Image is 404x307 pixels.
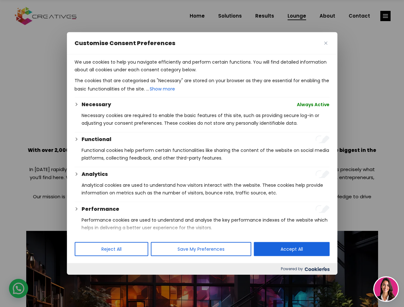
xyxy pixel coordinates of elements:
span: Customise Consent Preferences [75,39,175,47]
input: Enable Performance [315,205,329,213]
img: agent [374,277,398,301]
img: Cookieyes logo [305,267,329,271]
div: Powered by [67,263,337,275]
p: Functional cookies help perform certain functionalities like sharing the content of the website o... [82,146,329,162]
button: Accept All [254,242,329,256]
button: Functional [82,136,111,143]
button: Performance [82,205,119,213]
p: We use cookies to help you navigate efficiently and perform certain functions. You will find deta... [75,58,329,74]
p: Performance cookies are used to understand and analyse the key performance indexes of the website... [82,216,329,232]
div: Customise Consent Preferences [67,32,337,275]
img: Close [324,42,327,45]
button: Analytics [82,170,108,178]
input: Enable Functional [315,136,329,143]
input: Enable Analytics [315,170,329,178]
button: Necessary [82,101,111,108]
button: Save My Preferences [151,242,251,256]
p: Necessary cookies are required to enable the basic features of this site, such as providing secur... [82,112,329,127]
button: Close [322,39,329,47]
span: Always Active [297,101,329,108]
p: Analytical cookies are used to understand how visitors interact with the website. These cookies h... [82,181,329,197]
button: Reject All [75,242,148,256]
button: Show more [149,84,176,93]
p: The cookies that are categorised as "Necessary" are stored on your browser as they are essential ... [75,77,329,93]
